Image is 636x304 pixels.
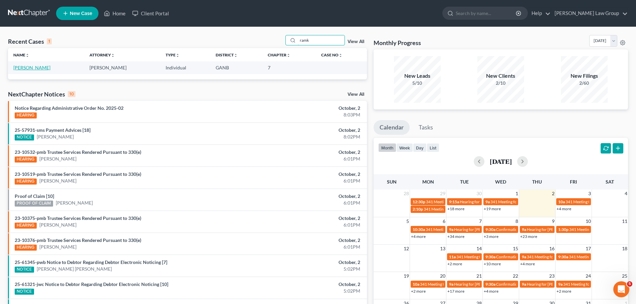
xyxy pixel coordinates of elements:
[249,193,360,200] div: October, 2
[15,179,37,185] div: HEARING
[490,158,512,165] h2: [DATE]
[70,11,92,16] span: New Case
[47,38,52,44] div: 1
[484,206,501,211] a: +19 more
[374,39,421,47] h3: Monthly Progress
[442,217,446,225] span: 6
[249,215,360,222] div: October, 2
[621,272,628,280] span: 25
[585,245,592,253] span: 17
[378,143,396,152] button: month
[249,178,360,184] div: 6:01PM
[484,261,501,266] a: +10 more
[249,127,360,133] div: October, 2
[348,92,364,97] a: View All
[527,227,614,232] span: Hearing for [PERSON_NAME] & [PERSON_NAME]
[15,171,141,177] a: 23-10519-pmb Trustee Services Rendered Pursuant to 330(e)
[298,35,345,45] input: Search by name...
[249,133,360,140] div: 8:02PM
[249,244,360,250] div: 6:01PM
[522,227,526,232] span: 9a
[439,190,446,198] span: 29
[621,245,628,253] span: 18
[569,227,629,232] span: 341 Meeting for [PERSON_NAME]
[449,199,459,204] span: 9:15a
[15,237,141,243] a: 23-10376-pmb Trustee Services Rendered Pursuant to 330(e)
[406,217,410,225] span: 5
[339,53,343,57] i: unfold_more
[496,227,608,232] span: Confirmation Hearing for [PERSON_NAME] & [PERSON_NAME]
[249,149,360,156] div: October, 2
[496,254,573,259] span: Confirmation Hearing for [PERSON_NAME]
[454,227,506,232] span: Hearing for [PERSON_NAME]
[551,7,628,19] a: [PERSON_NAME] Law Group
[420,282,480,287] span: 341 Meeting for [PERSON_NAME]
[15,281,168,287] a: 25-61321-jwc Notice to Debtor Regarding Debtor Electronic Noticing [10]
[512,272,519,280] span: 22
[520,234,537,239] a: +23 more
[551,217,555,225] span: 9
[549,245,555,253] span: 16
[549,272,555,280] span: 23
[15,289,34,295] div: NOTICE
[476,272,482,280] span: 21
[56,200,93,206] a: [PERSON_NAME]
[515,217,519,225] span: 8
[485,282,495,287] span: 9:30a
[427,143,439,152] button: list
[15,215,141,221] a: 23-10375-pmb Trustee Services Rendered Pursuant to 330(e)
[484,234,498,239] a: +3 more
[411,289,426,294] a: +2 more
[477,72,524,80] div: New Clients
[522,282,526,287] span: 9a
[447,206,464,211] a: +18 more
[394,80,441,86] div: 5/10
[557,289,571,294] a: +2 more
[13,65,50,70] a: [PERSON_NAME]
[249,111,360,118] div: 8:03PM
[627,281,632,287] span: 5
[558,227,569,232] span: 1:30p
[129,7,172,19] a: Client Portal
[484,289,498,294] a: +4 more
[485,254,495,259] span: 9:30a
[387,179,397,185] span: Sun
[413,143,427,152] button: day
[249,266,360,272] div: 5:02PM
[15,127,90,133] a: 25-57931-sms Payment Advices [18]
[413,282,419,287] span: 10a
[449,254,456,259] span: 11a
[249,288,360,294] div: 5:02PM
[249,281,360,288] div: October, 2
[476,190,482,198] span: 30
[321,52,343,57] a: Case Nounfold_more
[374,120,410,135] a: Calendar
[456,254,516,259] span: 341 Meeting for [PERSON_NAME]
[15,112,37,118] div: HEARING
[234,53,238,57] i: unfold_more
[8,37,52,45] div: Recent Cases
[478,217,482,225] span: 7
[613,281,629,297] iframe: Intercom live chat
[249,222,360,228] div: 6:01PM
[39,178,76,184] a: [PERSON_NAME]
[558,199,565,204] span: 10a
[621,217,628,225] span: 11
[15,245,37,251] div: HEARING
[249,171,360,178] div: October, 2
[426,227,486,232] span: 341 Meeting for [PERSON_NAME]
[348,39,364,44] a: View All
[563,282,623,287] span: 341 Meeting for [PERSON_NAME]
[411,234,426,239] a: +4 more
[176,53,180,57] i: unfold_more
[396,143,413,152] button: week
[39,244,76,250] a: [PERSON_NAME]
[68,91,75,97] div: 10
[485,227,495,232] span: 9:30a
[166,52,180,57] a: Typeunfold_more
[15,223,37,229] div: HEARING
[624,190,628,198] span: 4
[286,53,290,57] i: unfold_more
[490,199,551,204] span: 341 Meeting for [PERSON_NAME]
[561,80,608,86] div: 2/60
